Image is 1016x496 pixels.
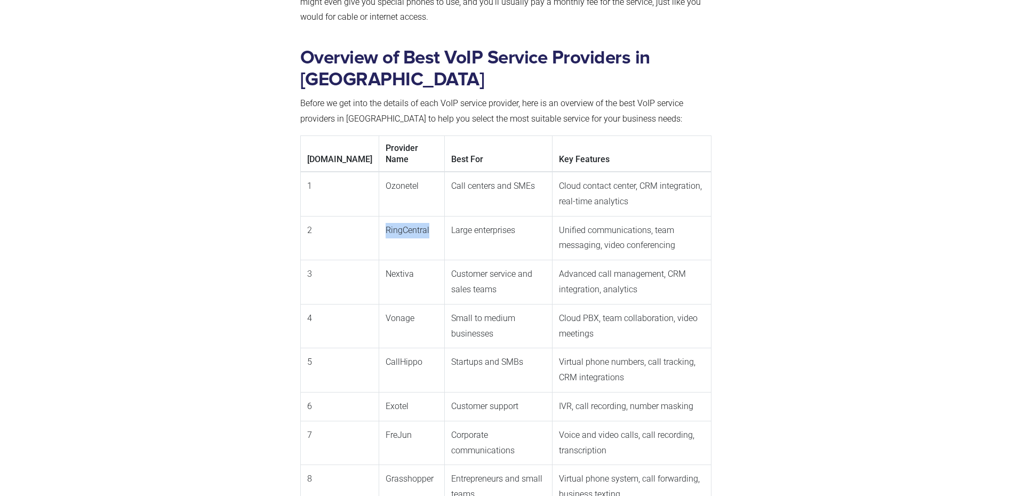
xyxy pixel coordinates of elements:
th: Key Features [553,136,711,172]
td: 1 [300,172,379,216]
span: Before we get into the details of each VoIP service provider, here is an overview of the best VoI... [300,98,683,124]
td: Nextiva [379,260,445,305]
td: 7 [300,421,379,465]
td: CallHippo [379,348,445,393]
th: [DOMAIN_NAME] [300,136,379,172]
td: Vonage [379,304,445,348]
td: Call centers and SMEs [445,172,553,216]
td: Ozonetel [379,172,445,216]
td: Corporate communications [445,421,553,465]
td: RingCentral [379,216,445,260]
td: Customer support [445,392,553,421]
td: Advanced call management, CRM integration, analytics [553,260,711,305]
th: Provider Name [379,136,445,172]
td: IVR, call recording, number masking [553,392,711,421]
td: Cloud contact center, CRM integration, real-time analytics [553,172,711,216]
td: Large enterprises [445,216,553,260]
td: 2 [300,216,379,260]
td: FreJun [379,421,445,465]
td: Exotel [379,392,445,421]
td: Unified communications, team messaging, video conferencing [553,216,711,260]
td: 6 [300,392,379,421]
td: 4 [300,304,379,348]
th: Best For [445,136,553,172]
td: 3 [300,260,379,305]
td: 5 [300,348,379,393]
td: Startups and SMBs [445,348,553,393]
td: Voice and video calls, call recording, transcription [553,421,711,465]
td: Cloud PBX, team collaboration, video meetings [553,304,711,348]
td: Customer service and sales teams [445,260,553,305]
td: Small to medium businesses [445,304,553,348]
strong: Overview of Best VoIP Service Providers in [GEOGRAPHIC_DATA] [300,49,650,89]
td: Virtual phone numbers, call tracking, CRM integrations [553,348,711,393]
